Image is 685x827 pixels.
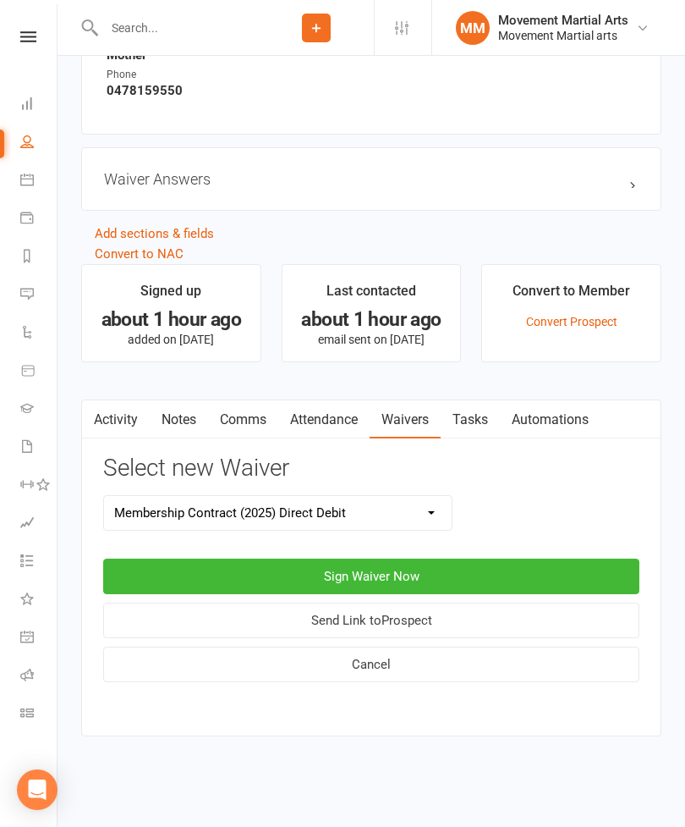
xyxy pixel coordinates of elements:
[20,201,58,239] a: Payments
[20,163,58,201] a: Calendar
[498,13,628,28] div: Movement Martial Arts
[103,559,639,594] button: Sign Waiver Now
[20,505,58,543] a: Assessments
[82,400,150,439] a: Activity
[20,86,58,124] a: Dashboard
[103,455,639,482] h3: Select new Waiver
[103,647,639,682] button: Cancel
[103,603,639,638] button: Send Link toProspect
[278,400,370,439] a: Attendance
[500,400,600,439] a: Automations
[298,333,446,346] p: email sent on [DATE]
[512,280,630,311] div: Convert to Member
[95,226,214,241] a: Add sections & fields
[370,400,441,439] a: Waivers
[208,400,278,439] a: Comms
[140,280,201,311] div: Signed up
[20,124,58,163] a: People
[20,696,58,734] a: Class kiosk mode
[97,311,245,328] div: about 1 hour ago
[99,16,259,40] input: Search...
[20,239,58,277] a: Reports
[20,353,58,391] a: Product Sales
[150,400,208,439] a: Notes
[107,83,638,98] strong: 0478159550
[20,582,58,620] a: What's New
[298,311,446,328] div: about 1 hour ago
[17,769,58,810] div: Open Intercom Messenger
[95,246,184,262] a: Convert to NAC
[97,333,245,346] p: added on [DATE]
[456,11,490,45] div: MM
[326,280,416,311] div: Last contacted
[107,67,246,83] div: Phone
[20,658,58,696] a: Roll call kiosk mode
[498,28,628,43] div: Movement Martial arts
[20,620,58,658] a: General attendance kiosk mode
[104,170,638,188] h3: Waiver Answers
[526,315,617,328] a: Convert Prospect
[441,400,500,439] a: Tasks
